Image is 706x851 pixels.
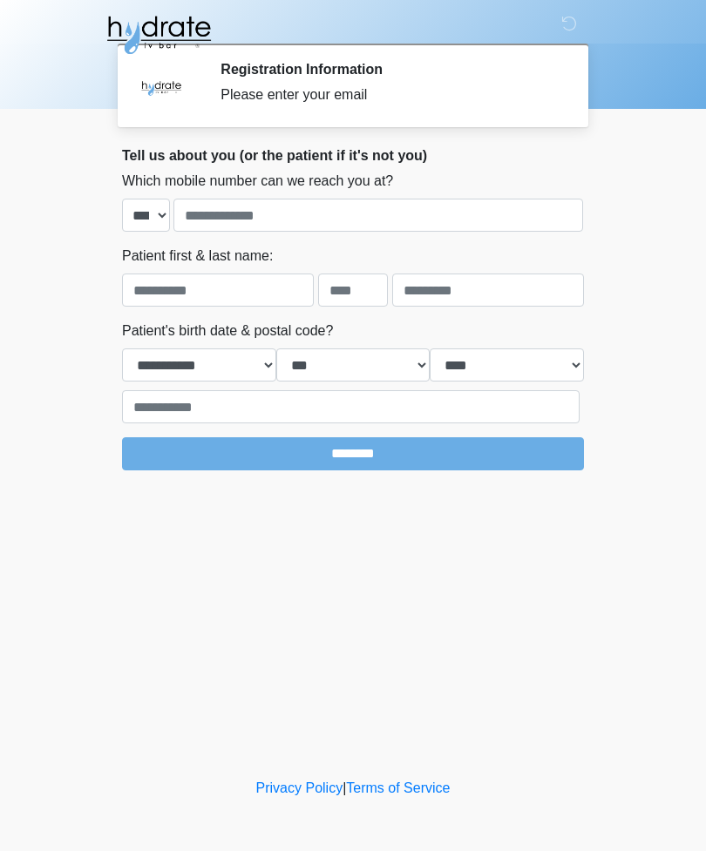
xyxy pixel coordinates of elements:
a: Terms of Service [346,780,450,795]
a: | [343,780,346,795]
label: Patient first & last name: [122,246,273,267]
label: Patient's birth date & postal code? [122,321,333,341]
div: Please enter your email [221,84,558,105]
h2: Tell us about you (or the patient if it's not you) [122,147,584,164]
a: Privacy Policy [256,780,343,795]
img: Agent Avatar [135,61,187,113]
img: Hydrate IV Bar - Fort Collins Logo [105,13,213,57]
label: Which mobile number can we reach you at? [122,171,393,192]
